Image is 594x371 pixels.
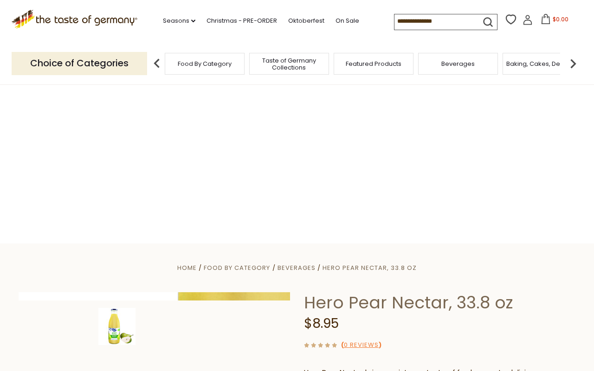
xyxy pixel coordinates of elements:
[346,60,401,67] a: Featured Products
[304,314,339,333] span: $8.95
[148,54,166,73] img: previous arrow
[323,263,417,272] a: Hero Pear Nectar, 33.8 oz
[163,16,195,26] a: Seasons
[564,54,582,73] img: next arrow
[278,263,316,272] a: Beverages
[336,16,359,26] a: On Sale
[344,340,379,350] a: 0 Reviews
[535,14,574,28] button: $0.00
[204,263,270,272] a: Food By Category
[553,15,568,23] span: $0.00
[441,60,475,67] a: Beverages
[304,292,575,313] h1: Hero Pear Nectar, 33.8 oz
[12,52,147,75] p: Choice of Categories
[252,57,326,71] a: Taste of Germany Collections
[177,263,197,272] a: Home
[178,60,232,67] a: Food By Category
[341,340,381,349] span: ( )
[98,308,136,345] img: Hero Pear Nectar, 33.8 oz
[506,60,578,67] a: Baking, Cakes, Desserts
[288,16,324,26] a: Oktoberfest
[207,16,277,26] a: Christmas - PRE-ORDER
